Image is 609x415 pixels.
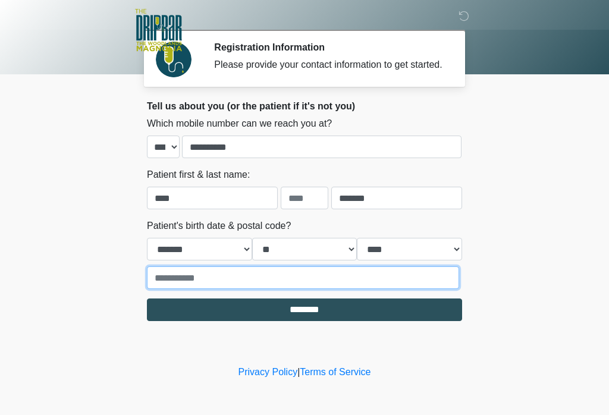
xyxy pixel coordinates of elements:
label: Patient's birth date & postal code? [147,219,291,233]
h2: Tell us about you (or the patient if it's not you) [147,100,462,112]
div: Please provide your contact information to get started. [214,58,444,72]
label: Which mobile number can we reach you at? [147,117,332,131]
a: | [297,367,300,377]
a: Privacy Policy [238,367,298,377]
img: The DripBar - Magnolia Logo [135,9,182,52]
label: Patient first & last name: [147,168,250,182]
a: Terms of Service [300,367,371,377]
